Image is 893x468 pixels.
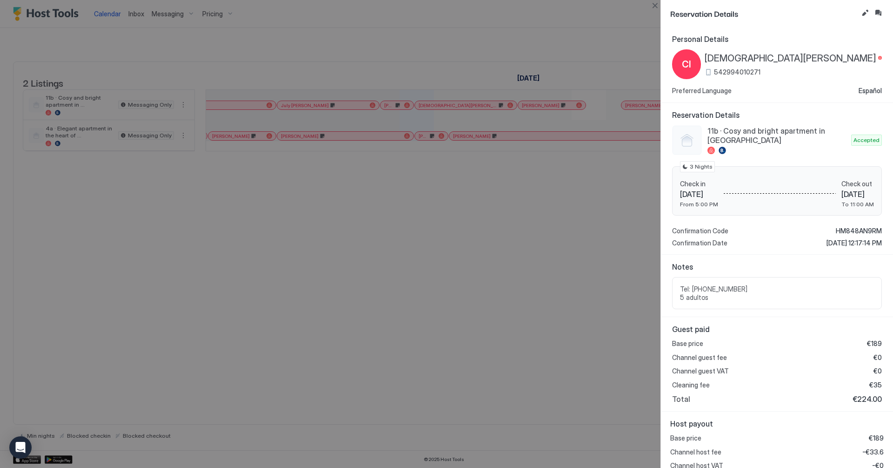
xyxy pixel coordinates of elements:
span: Accepted [853,136,880,144]
span: Host payout [670,419,884,428]
span: Reservation Details [672,110,882,120]
span: Channel guest fee [672,353,727,362]
span: Tel: [PHONE_NUMBER] 5 adultos [680,285,874,301]
span: HM848AN9RM [836,227,882,235]
span: Notes [672,262,882,271]
span: Channel host fee [670,448,721,456]
span: 3 Nights [690,163,713,171]
span: Confirmation Date [672,239,727,247]
span: Preferred Language [672,87,732,95]
button: Edit reservation [860,7,871,19]
span: Guest paid [672,325,882,334]
span: 11b · Cosy and bright apartment in [GEOGRAPHIC_DATA] [707,126,847,145]
span: Channel guest VAT [672,367,729,375]
div: Open Intercom Messenger [9,436,32,459]
span: Cleaning fee [672,381,710,389]
span: €35 [869,381,882,389]
span: [DATE] [841,190,874,199]
span: €0 [873,353,882,362]
span: Check in [680,180,718,188]
span: To 11:00 AM [841,201,874,208]
span: 542994010271 [714,68,760,76]
span: Base price [672,339,703,348]
span: €189 [869,434,884,442]
span: Español [859,87,882,95]
span: Total [672,394,690,404]
span: Reservation Details [670,7,858,19]
span: Check out [841,180,874,188]
button: Inbox [873,7,884,19]
span: €0 [873,367,882,375]
span: Confirmation Code [672,227,728,235]
span: [DATE] [680,190,718,199]
span: CI [682,57,691,71]
span: €189 [867,339,882,348]
span: [DATE] 12:17:14 PM [826,239,882,247]
span: Personal Details [672,34,882,44]
span: From 5:00 PM [680,201,718,208]
span: €224.00 [853,394,882,404]
span: -€33.6 [862,448,884,456]
span: Base price [670,434,701,442]
span: [DEMOGRAPHIC_DATA][PERSON_NAME] [705,53,876,64]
